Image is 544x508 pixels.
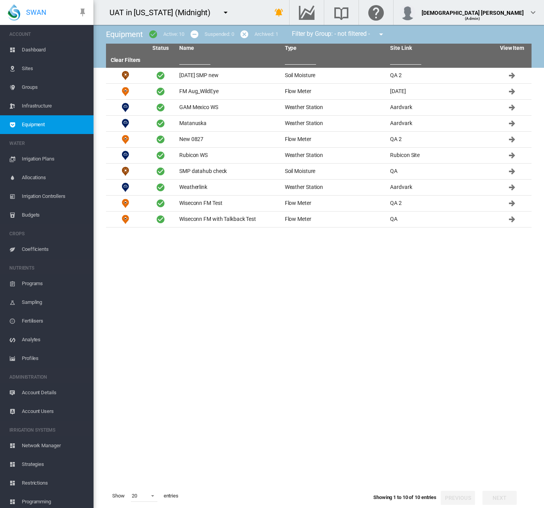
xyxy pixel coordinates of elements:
[22,41,87,59] span: Dashboard
[9,137,87,150] span: WATER
[282,148,387,163] td: Weather Station
[22,330,87,349] span: Analytes
[156,167,165,176] span: Active
[504,164,520,179] button: Click to go to equipment
[156,135,165,144] span: Active
[9,424,87,436] span: IRRIGATION SYSTEMS
[121,87,130,96] img: 9.svg
[504,180,520,195] button: Click to go to equipment
[179,45,194,51] a: Name
[504,148,520,163] button: Click to go to equipment
[282,68,387,83] td: Soil Moisture
[106,180,532,196] tr: Weather Station Weatherlink Weather Station Aardvark Click to go to equipment
[106,100,145,115] td: Weather Station
[507,103,517,112] md-icon: Click to go to equipment
[161,489,182,503] span: entries
[176,68,282,83] td: [DATE] SMP new
[106,68,145,83] td: Soil Moisture
[106,84,145,99] td: Flow Meter
[221,8,230,17] md-icon: icon-menu-down
[482,491,517,505] button: Next
[148,30,158,39] md-icon: icon-checkbox-marked-circle
[507,215,517,224] md-icon: Click to go to equipment
[22,78,87,97] span: Groups
[156,71,165,80] span: Active
[297,8,316,17] md-icon: Go to the Data Hub
[373,26,389,42] button: icon-menu-down
[109,489,128,503] span: Show
[504,84,520,99] button: Click to go to equipment
[254,31,278,38] div: Archived: 1
[156,119,165,128] span: Active
[106,100,532,116] tr: Weather Station GAM Mexico WS Weather Station Aardvark Click to go to equipment
[9,228,87,240] span: CROPS
[176,164,282,179] td: SMP datahub check
[387,44,493,53] th: Site Link
[8,4,20,21] img: SWAN-Landscape-Logo-Colour-drop.png
[106,180,145,195] td: Weather Station
[387,84,493,99] td: [DATE]
[22,293,87,312] span: Sampling
[441,491,475,505] button: Previous
[106,68,532,84] tr: Soil Moisture [DATE] SMP new Soil Moisture QA 2 Click to go to equipment
[282,212,387,227] td: Flow Meter
[152,45,168,51] a: Status
[156,183,165,192] span: Active
[121,119,130,128] img: 10.svg
[121,199,130,208] img: 9.svg
[528,8,538,17] md-icon: icon-chevron-down
[106,148,532,164] tr: Weather Station Rubicon WS Weather Station Rubicon Site Click to go to equipment
[507,119,517,128] md-icon: Click to go to equipment
[282,84,387,99] td: Flow Meter
[507,199,517,208] md-icon: Click to go to equipment
[387,196,493,211] td: QA 2
[110,7,217,18] div: UAT in [US_STATE] (Midnight)
[121,135,130,144] img: 9.svg
[156,103,165,112] span: Active
[507,87,517,96] md-icon: Click to go to equipment
[507,135,517,144] md-icon: Click to go to equipment
[285,45,297,51] a: Type
[282,116,387,131] td: Weather Station
[22,187,87,206] span: Irrigation Controllers
[507,167,517,176] md-icon: Click to go to equipment
[106,132,145,147] td: Flow Meter
[504,100,520,115] button: Click to go to equipment
[387,68,493,83] td: QA 2
[387,180,493,195] td: Aardvark
[504,196,520,211] button: Click to go to equipment
[176,212,282,227] td: Wiseconn FM with Talkback Test
[106,212,145,227] td: Flow Meter
[286,26,392,42] div: Filter by Group: - not filtered -
[106,132,532,148] tr: Flow Meter New 0827 Flow Meter QA 2 Click to go to equipment
[400,5,415,20] img: profile.jpg
[22,455,87,474] span: Strategies
[22,150,87,168] span: Irrigation Plans
[190,30,199,39] md-icon: icon-minus-circle
[176,180,282,195] td: Weatherlink
[145,26,161,42] button: icon-checkbox-marked-circle
[176,84,282,99] td: FM Aug_WildEye
[373,494,436,500] span: Showing 1 to 10 of 10 entries
[176,100,282,115] td: GAM Mexico WS
[9,262,87,274] span: NUTRIENTS
[78,8,87,17] md-icon: icon-pin
[504,116,520,131] button: Click to go to equipment
[367,8,385,17] md-icon: Click here for help
[218,5,233,20] button: icon-menu-down
[22,312,87,330] span: Fertilisers
[176,116,282,131] td: Matanuska
[156,199,165,208] span: Active
[387,212,493,227] td: QA
[106,164,145,179] td: Soil Moisture
[9,28,87,41] span: ACCOUNT
[106,116,145,131] td: Weather Station
[507,183,517,192] md-icon: Click to go to equipment
[106,212,532,228] tr: Flow Meter Wiseconn FM with Talkback Test Flow Meter QA Click to go to equipment
[22,97,87,115] span: Infrastructure
[176,148,282,163] td: Rubicon WS
[156,87,165,96] span: Active
[387,100,493,115] td: Aardvark
[387,164,493,179] td: QA
[22,474,87,492] span: Restrictions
